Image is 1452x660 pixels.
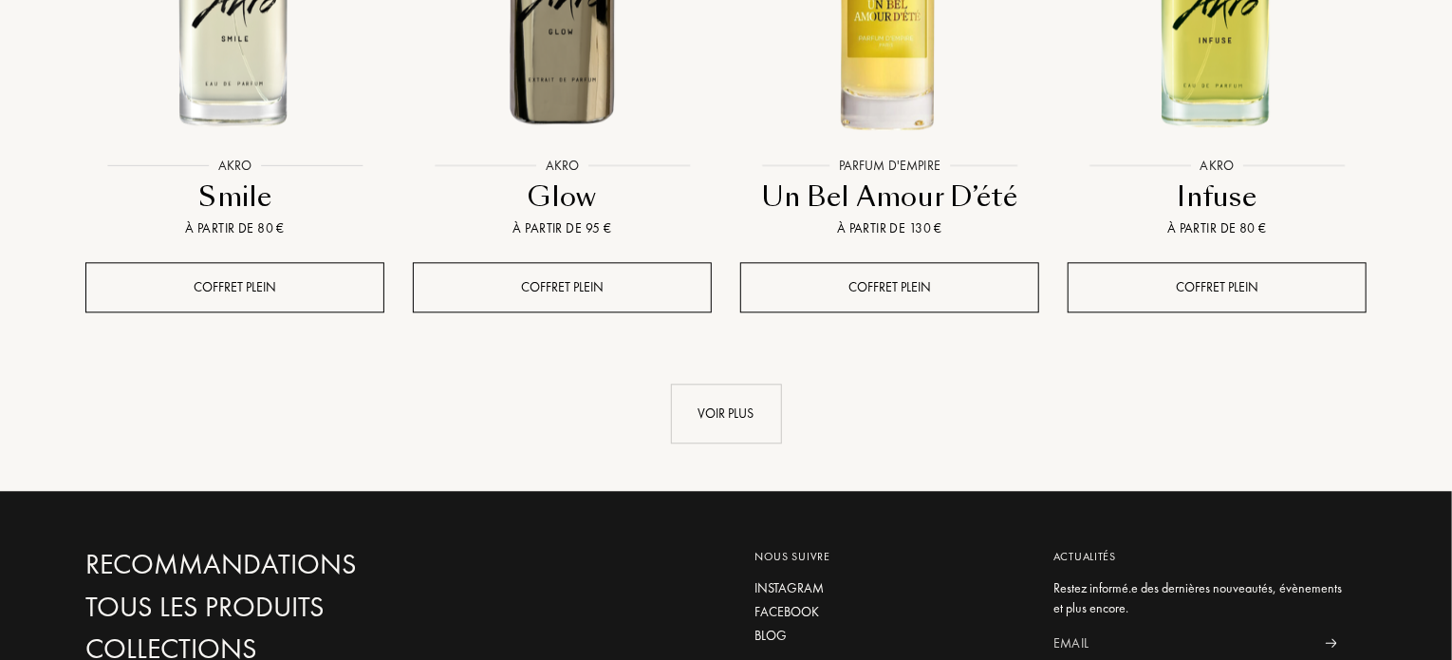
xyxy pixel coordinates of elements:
img: news_send.svg [1325,638,1337,648]
a: Tous les produits [85,591,493,624]
div: Coffret plein [413,262,712,312]
a: Blog [754,626,1025,646]
div: Coffret plein [1068,262,1367,312]
a: Facebook [754,602,1025,622]
div: Restez informé.e des dernières nouveautés, évènements et plus encore. [1053,578,1352,618]
div: Coffret plein [740,262,1039,312]
a: Recommandations [85,548,493,581]
div: À partir de 130 € [748,218,1032,238]
div: Nous suivre [754,548,1025,565]
a: Instagram [754,578,1025,598]
div: Actualités [1053,548,1352,565]
div: À partir de 95 € [420,218,704,238]
div: Coffret plein [85,262,384,312]
div: Voir plus [671,384,782,443]
div: À partir de 80 € [93,218,377,238]
div: À partir de 80 € [1075,218,1359,238]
